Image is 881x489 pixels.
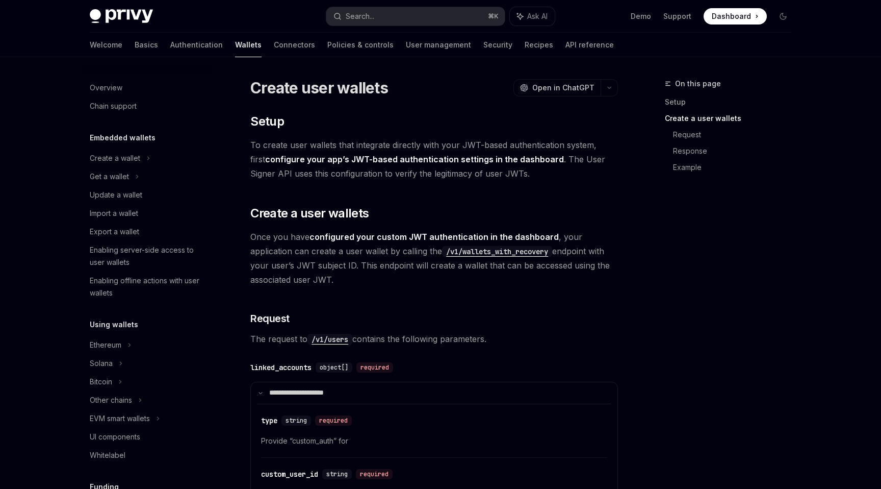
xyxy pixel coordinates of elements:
a: Demo [631,11,651,21]
span: Setup [250,113,284,130]
a: configured your custom JWT authentication in the dashboard [309,232,559,242]
a: Export a wallet [82,223,212,241]
a: API reference [565,33,614,57]
a: User management [406,33,471,57]
a: Support [663,11,691,21]
a: /v1/users [307,334,352,344]
span: Once you have , your application can create a user wallet by calling the endpoint with your user’... [250,230,618,287]
div: required [315,415,352,426]
span: object[] [320,363,348,372]
div: required [356,469,393,479]
button: Open in ChatGPT [513,79,601,96]
div: linked_accounts [250,362,312,373]
span: Ask AI [527,11,548,21]
button: Ask AI [510,7,555,26]
div: Whitelabel [90,449,125,461]
span: ⌘ K [488,12,499,20]
div: EVM smart wallets [90,412,150,425]
a: Connectors [274,33,315,57]
div: Bitcoin [90,376,112,388]
a: Chain support [82,97,212,115]
a: Welcome [90,33,122,57]
a: Setup [665,94,799,110]
a: Import a wallet [82,204,212,223]
a: Create a user wallets [665,110,799,127]
div: Other chains [90,394,132,406]
code: /v1/wallets_with_recovery [442,246,552,257]
span: Request [250,311,290,326]
div: UI components [90,431,140,443]
a: Update a wallet [82,186,212,204]
a: Whitelabel [82,446,212,464]
div: Enabling offline actions with user wallets [90,275,206,299]
a: Policies & controls [327,33,394,57]
h5: Embedded wallets [90,132,156,144]
span: string [326,470,348,478]
a: Request [673,127,799,143]
h5: Using wallets [90,319,138,331]
div: Chain support [90,100,137,112]
a: Basics [135,33,158,57]
span: On this page [675,78,721,90]
div: required [356,362,393,373]
div: Enabling server-side access to user wallets [90,244,206,268]
a: Authentication [170,33,223,57]
button: Search...⌘K [326,7,505,26]
a: Recipes [525,33,553,57]
span: Provide “custom_auth” for [261,435,607,447]
a: Example [673,159,799,176]
a: UI components [82,428,212,446]
a: Enabling server-side access to user wallets [82,241,212,272]
a: Response [673,143,799,159]
span: Create a user wallets [250,205,369,222]
a: Dashboard [704,8,767,25]
div: Update a wallet [90,189,142,201]
a: Wallets [235,33,262,57]
span: Open in ChatGPT [532,83,594,93]
h1: Create user wallets [250,79,388,97]
div: Overview [90,82,122,94]
img: dark logo [90,9,153,23]
div: Solana [90,357,113,370]
code: /v1/users [307,334,352,345]
div: Search... [346,10,374,22]
div: Create a wallet [90,152,140,164]
a: configure your app’s JWT-based authentication settings in the dashboard [265,154,564,165]
a: Overview [82,79,212,97]
div: Export a wallet [90,226,139,238]
span: Dashboard [712,11,751,21]
div: Get a wallet [90,170,129,183]
div: Ethereum [90,339,121,351]
div: Import a wallet [90,207,138,219]
a: Enabling offline actions with user wallets [82,272,212,302]
div: type [261,415,277,426]
div: custom_user_id [261,469,318,479]
span: The request to contains the following parameters. [250,332,618,346]
a: Security [483,33,512,57]
a: /v1/wallets_with_recovery [442,246,552,256]
span: To create user wallets that integrate directly with your JWT-based authentication system, first .... [250,138,618,181]
button: Toggle dark mode [775,8,791,25]
span: string [286,417,307,425]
